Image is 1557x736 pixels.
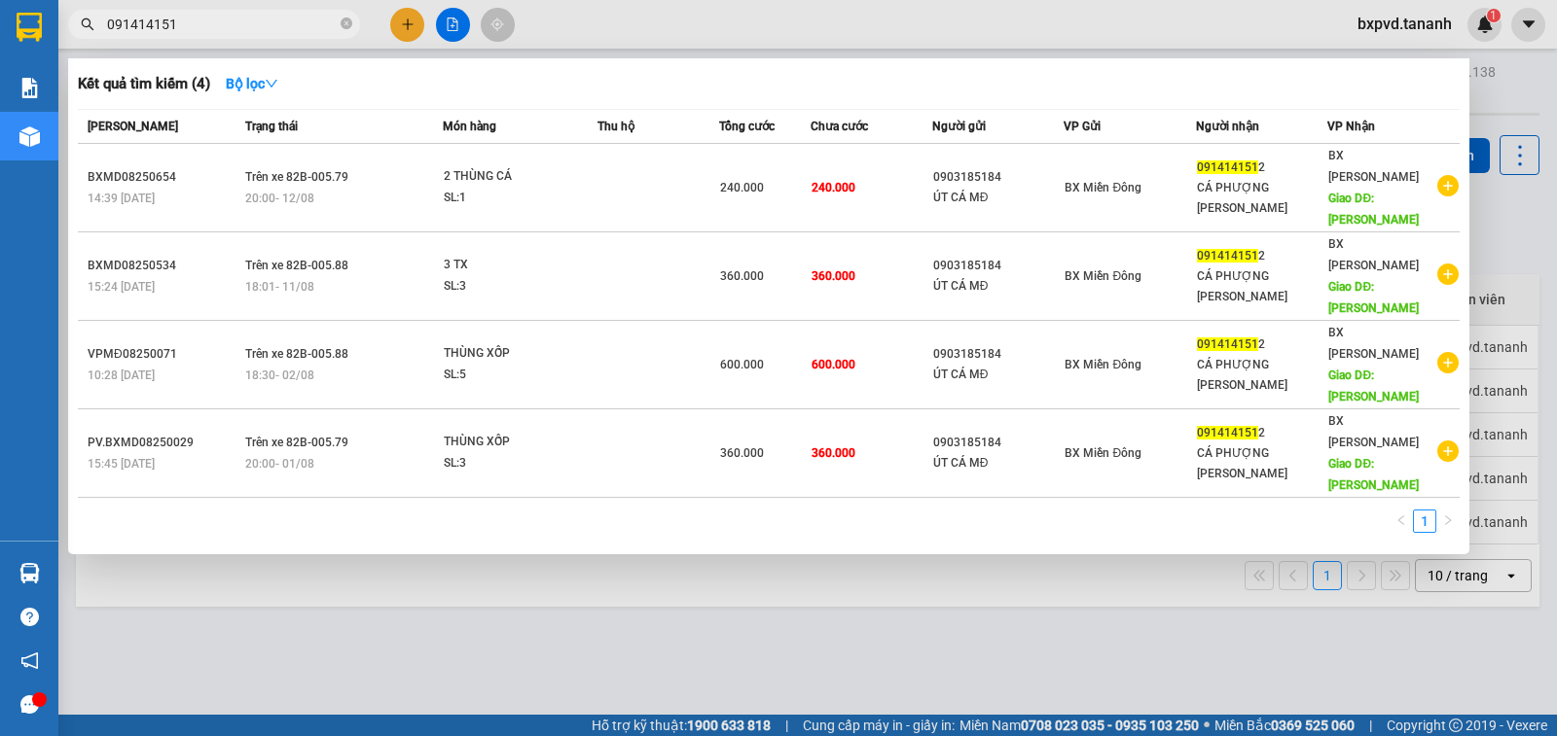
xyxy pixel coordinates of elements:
span: BX Miền Đông [1065,269,1141,283]
span: 600.000 [812,358,855,371]
span: Người gửi [932,120,986,133]
div: CÁ PHƯỢNG [PERSON_NAME] [1197,266,1327,307]
span: 360.000 [812,269,855,283]
span: 18:30 - 02/08 [245,368,314,382]
span: VP Nhận [1327,120,1375,133]
span: BX [PERSON_NAME] [1328,326,1419,361]
div: SL: 3 [444,276,590,298]
h3: Kết quả tìm kiếm ( 4 ) [78,74,210,94]
span: 600.000 [720,358,764,371]
div: ÚT CÁ MĐ [933,276,1064,297]
div: CÁ PHƯỢNG [PERSON_NAME] [1197,355,1327,396]
button: left [1390,509,1413,533]
span: BX [PERSON_NAME] [1328,149,1419,184]
div: PV.BXMD08250029 [88,433,239,453]
span: message [20,695,39,714]
span: plus-circle [1437,352,1459,373]
span: BX Miền Đông [1065,181,1141,194]
div: BXMD08250534 [88,256,239,276]
span: 10:28 [DATE] [88,368,155,382]
span: Giao DĐ: [PERSON_NAME] [1328,457,1419,492]
span: 15:45 [DATE] [88,457,155,471]
span: Trên xe 82B-005.88 [245,347,348,361]
span: Trên xe 82B-005.88 [245,259,348,272]
div: CÁ PHƯỢNG [PERSON_NAME] [1197,443,1327,484]
span: close-circle [341,16,352,34]
img: warehouse-icon [19,126,40,147]
div: 3 TX [444,255,590,276]
span: Trên xe 82B-005.79 [245,436,348,449]
span: question-circle [20,608,39,626]
div: SL: 1 [444,188,590,209]
div: 0903185184 [933,344,1064,365]
span: down [265,77,278,90]
div: 2 [1197,423,1327,443]
span: 091414151 [1197,426,1258,439]
span: 091414151 [1197,160,1258,174]
span: 091414151 [1197,249,1258,263]
div: CÁ PHƯỢNG [PERSON_NAME] [1197,178,1327,219]
span: Người nhận [1196,120,1259,133]
li: 1 [1413,509,1436,533]
img: solution-icon [19,78,40,98]
div: ÚT CÁ MĐ [933,453,1064,473]
span: 20:00 - 12/08 [245,192,314,205]
span: plus-circle [1437,440,1459,462]
div: 0903185184 [933,256,1064,276]
div: ÚT CÁ MĐ [933,365,1064,385]
span: 240.000 [812,181,855,194]
span: plus-circle [1437,175,1459,196]
li: Next Page [1436,509,1460,533]
span: 091414151 [1197,337,1258,351]
span: BX Miền Đông [1065,446,1141,460]
span: VP Gửi [1064,120,1101,133]
div: SL: 5 [444,365,590,386]
span: plus-circle [1437,263,1459,285]
div: VPMĐ08250071 [88,344,239,365]
div: BXMD08250654 [88,167,239,188]
button: Bộ lọcdown [210,68,294,99]
span: Giao DĐ: [PERSON_NAME] [1328,280,1419,315]
span: 240.000 [720,181,764,194]
input: Tìm tên, số ĐT hoặc mã đơn [107,14,337,35]
span: Thu hộ [597,120,634,133]
span: BX Miền Đông [1065,358,1141,371]
span: 15:24 [DATE] [88,280,155,294]
li: Previous Page [1390,509,1413,533]
span: [PERSON_NAME] [88,120,178,133]
div: 2 [1197,158,1327,178]
div: 0903185184 [933,167,1064,188]
span: BX [PERSON_NAME] [1328,237,1419,272]
span: search [81,18,94,31]
span: BX [PERSON_NAME] [1328,414,1419,449]
span: 18:01 - 11/08 [245,280,314,294]
span: 14:39 [DATE] [88,192,155,205]
span: close-circle [341,18,352,29]
div: 2 [1197,246,1327,266]
div: THÙNG XỐP [444,432,590,453]
span: right [1442,514,1454,526]
span: Giao DĐ: [PERSON_NAME] [1328,192,1419,227]
img: warehouse-icon [19,563,40,583]
div: ÚT CÁ MĐ [933,188,1064,208]
span: Trên xe 82B-005.79 [245,170,348,184]
div: THÙNG XỐP [444,343,590,365]
span: Món hàng [443,120,496,133]
div: 2 THÙNG CÁ [444,166,590,188]
span: 360.000 [720,446,764,460]
span: left [1395,514,1407,526]
span: Tổng cước [719,120,775,133]
span: 360.000 [812,446,855,460]
img: logo-vxr [17,13,42,42]
span: 360.000 [720,269,764,283]
strong: Bộ lọc [226,76,278,91]
div: 2 [1197,334,1327,355]
div: SL: 3 [444,453,590,474]
button: right [1436,509,1460,533]
span: notification [20,651,39,670]
span: Giao DĐ: [PERSON_NAME] [1328,368,1419,403]
span: Trạng thái [245,120,298,133]
div: 0903185184 [933,433,1064,453]
a: 1 [1414,510,1435,532]
span: 20:00 - 01/08 [245,457,314,471]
